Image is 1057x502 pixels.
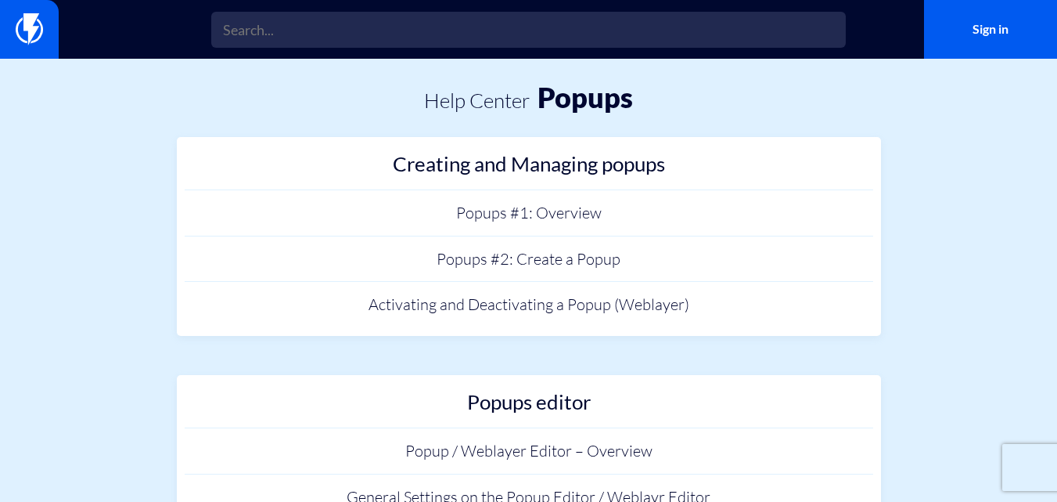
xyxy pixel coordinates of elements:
[185,428,873,475] a: Popup / Weblayer Editor – Overview
[424,88,530,113] a: Help center
[185,383,873,429] a: Popups editor
[211,12,846,48] input: Search...
[185,282,873,328] a: Activating and Deactivating a Popup (Weblayer)
[185,237,873,283] a: Popups #2: Create a Popup
[185,145,873,191] a: Creating and Managing popups
[185,190,873,237] a: Popups #1: Overview
[537,82,633,114] h1: Popups
[192,153,865,183] h2: Creating and Managing popups
[192,391,865,421] h2: Popups editor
